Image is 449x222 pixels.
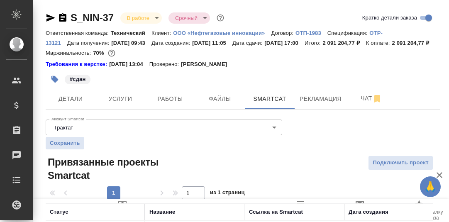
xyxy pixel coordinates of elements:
button: Определить тематику [271,199,330,222]
svg: Отписаться [372,94,382,104]
span: Smartcat [250,94,290,104]
p: [DATE] 11:05 [192,40,232,46]
p: [DATE] 13:04 [109,60,149,68]
button: В работе [124,15,152,22]
button: Скопировать ссылку для ЯМессенджера [46,13,56,23]
p: [DATE] 09:43 [111,40,151,46]
span: Кратко детали заказа [362,14,417,22]
p: 70% [93,50,106,56]
span: Работы [150,94,190,104]
div: Дата создания [349,208,388,216]
div: Статус [50,208,68,216]
p: Дата сдачи: [232,40,264,46]
a: S_NIN-37 [71,12,114,23]
button: Создать счет на предоплату [93,199,152,222]
div: Нажми, чтобы открыть папку с инструкцией [46,60,109,68]
span: Сохранить [50,139,80,147]
div: Трактат [46,120,282,135]
p: 2 091 204,77 ₽ [322,40,366,46]
button: Срочный [173,15,200,22]
p: 2 091 204,77 ₽ [392,40,435,46]
button: Сохранить [46,137,84,149]
span: Подключить проект [373,158,429,168]
span: 🙏 [423,178,437,195]
p: Клиент: [151,30,173,36]
span: Рекламация [300,94,342,104]
div: В работе [168,12,210,24]
p: ОТП-1983 [295,30,327,36]
button: Добавить тэг [46,70,64,88]
p: К оплате: [366,40,392,46]
p: Дата получения: [67,40,111,46]
button: Скопировать ссылку на оценку заказа [390,199,449,222]
button: Трактат [51,124,76,131]
span: из 1 страниц [210,188,245,200]
p: Технический [111,30,151,36]
p: [DATE] 17:00 [264,40,305,46]
div: Ссылка на Smartcat [249,208,303,216]
p: Ответственная команда: [46,30,111,36]
button: Папка на Drive [33,199,93,222]
p: Спецификация: [327,30,369,36]
div: Название [149,208,175,216]
p: Договор: [271,30,295,36]
span: Чат [351,93,391,104]
button: Подключить проект [368,156,433,170]
button: 524012.49 RUB; [106,48,117,59]
div: В работе [120,12,162,24]
button: Призвать менеджера по развитию [330,199,390,222]
span: сдан [64,75,91,82]
span: Услуги [100,94,140,104]
p: [PERSON_NAME] [181,60,233,68]
button: 🙏 [420,176,441,197]
button: Скопировать ссылку [58,13,68,23]
p: Проверено: [149,60,181,68]
span: Привязанные проекты Smartcat [46,156,177,182]
button: Заявка на доставку [152,199,211,222]
a: Требования к верстке: [46,60,109,68]
a: ООО «Нефтегазовые инновации» [173,29,271,36]
span: Детали [51,94,90,104]
p: Маржинальность: [46,50,93,56]
a: ОТП-1983 [295,29,327,36]
p: Итого: [305,40,322,46]
button: Доп статусы указывают на важность/срочность заказа [215,12,226,23]
span: Файлы [200,94,240,104]
p: #сдан [70,75,85,83]
p: Дата создания: [151,40,192,46]
p: ООО «Нефтегазовые инновации» [173,30,271,36]
button: Добавить Todo [211,199,271,222]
